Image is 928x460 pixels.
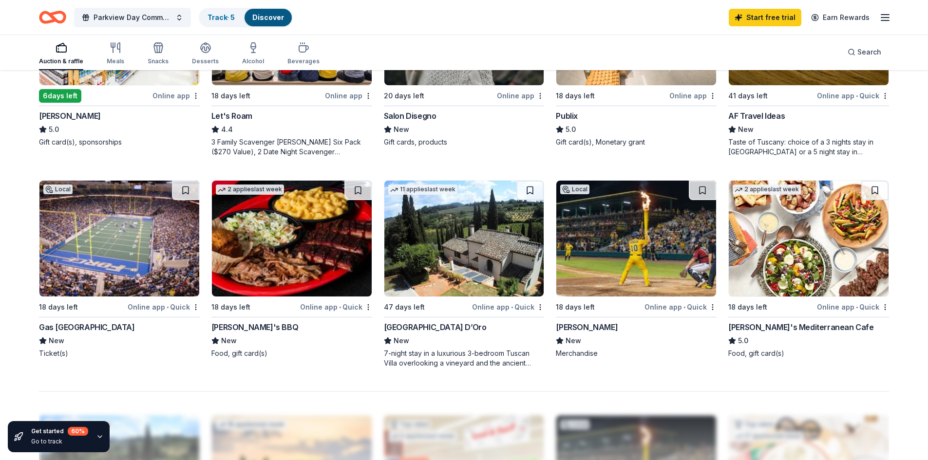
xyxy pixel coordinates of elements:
div: Auction & raffle [39,57,83,65]
a: Image for Savannah BananasLocal18 days leftOnline app•Quick[PERSON_NAME]NewMerchandise [556,180,717,358]
div: Online app Quick [644,301,717,313]
span: Search [857,46,881,58]
div: Food, gift card(s) [728,349,889,358]
div: Merchandise [556,349,717,358]
div: Go to track [31,438,88,445]
div: 18 days left [39,301,78,313]
div: Gift cards, products [384,137,545,147]
a: Image for Villa Sogni D’Oro11 applieslast week47 days leftOnline app•Quick[GEOGRAPHIC_DATA] D’Oro... [384,180,545,368]
button: Snacks [148,38,169,70]
span: New [221,335,237,347]
span: • [856,303,858,311]
span: • [167,303,169,311]
div: 18 days left [728,301,767,313]
a: Home [39,6,66,29]
div: 3 Family Scavenger [PERSON_NAME] Six Pack ($270 Value), 2 Date Night Scavenger [PERSON_NAME] Two ... [211,137,372,157]
div: Gift card(s), sponsorships [39,137,200,147]
button: Beverages [287,38,320,70]
div: 20 days left [384,90,424,102]
div: Gas [GEOGRAPHIC_DATA] [39,321,135,333]
div: Online app Quick [817,301,889,313]
button: Track· 5Discover [199,8,293,27]
div: 47 days left [384,301,425,313]
div: [PERSON_NAME] [556,321,618,333]
div: Taste of Tuscany: choice of a 3 nights stay in [GEOGRAPHIC_DATA] or a 5 night stay in [GEOGRAPHIC... [728,137,889,157]
div: 18 days left [556,301,595,313]
div: AF Travel Ideas [728,110,785,122]
div: Alcohol [242,57,264,65]
div: Let's Roam [211,110,252,122]
div: 18 days left [211,90,250,102]
a: Image for Taziki's Mediterranean Cafe2 applieslast week18 days leftOnline app•Quick[PERSON_NAME]'... [728,180,889,358]
div: Online app Quick [472,301,544,313]
div: Meals [107,57,124,65]
span: New [394,335,409,347]
img: Image for Sonny's BBQ [212,181,372,296]
div: Online app [669,90,717,102]
button: Parkview Day Community Festival [74,8,191,27]
span: • [856,92,858,100]
span: • [511,303,513,311]
img: Image for Villa Sogni D’Oro [384,181,544,296]
img: Image for Gas South District [39,181,199,296]
div: Food, gift card(s) [211,349,372,358]
div: Publix [556,110,578,122]
span: • [339,303,341,311]
div: 18 days left [211,301,250,313]
span: New [738,124,754,135]
button: Meals [107,38,124,70]
span: 4.4 [221,124,233,135]
div: [PERSON_NAME] [39,110,101,122]
div: 2 applies last week [216,184,284,195]
div: [PERSON_NAME]'s BBQ [211,321,298,333]
div: Online app [325,90,372,102]
div: Salon Disegno [384,110,436,122]
span: Parkview Day Community Festival [94,12,171,23]
div: Online app Quick [817,90,889,102]
a: Discover [252,13,284,21]
a: Track· 5 [208,13,235,21]
div: Online app [497,90,544,102]
div: Online app Quick [128,301,200,313]
div: [PERSON_NAME]'s Mediterranean Cafe [728,321,873,333]
div: 11 applies last week [388,184,457,195]
div: 7-night stay in a luxurious 3-bedroom Tuscan Villa overlooking a vineyard and the ancient walled ... [384,349,545,368]
div: 18 days left [556,90,595,102]
div: 6 days left [39,89,81,103]
span: New [49,335,64,347]
div: Get started [31,427,88,436]
div: Local [560,184,589,194]
div: [GEOGRAPHIC_DATA] D’Oro [384,321,487,333]
div: 60 % [68,427,88,436]
span: • [683,303,685,311]
button: Auction & raffle [39,38,83,70]
a: Image for Gas South DistrictLocal18 days leftOnline app•QuickGas [GEOGRAPHIC_DATA]NewTicket(s) [39,180,200,358]
a: Image for Sonny's BBQ2 applieslast week18 days leftOnline app•Quick[PERSON_NAME]'s BBQNewFood, gi... [211,180,372,358]
button: Desserts [192,38,219,70]
a: Earn Rewards [805,9,875,26]
span: New [394,124,409,135]
div: Snacks [148,57,169,65]
div: Online app Quick [300,301,372,313]
span: 5.0 [566,124,576,135]
button: Search [840,42,889,62]
span: 5.0 [738,335,748,347]
span: 5.0 [49,124,59,135]
a: Start free trial [729,9,801,26]
div: Ticket(s) [39,349,200,358]
div: Local [43,184,73,194]
span: New [566,335,581,347]
button: Alcohol [242,38,264,70]
div: Beverages [287,57,320,65]
div: Gift card(s), Monetary grant [556,137,717,147]
img: Image for Savannah Bananas [556,181,716,296]
img: Image for Taziki's Mediterranean Cafe [729,181,889,296]
div: Desserts [192,57,219,65]
div: 2 applies last week [733,184,801,195]
div: 41 days left [728,90,768,102]
div: Online app [152,90,200,102]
